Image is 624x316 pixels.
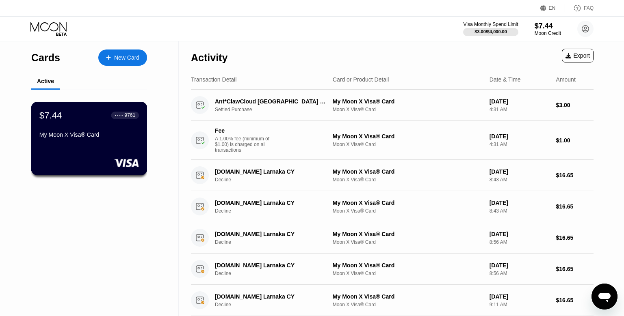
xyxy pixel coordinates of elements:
div: Moon X Visa® Card [333,302,483,307]
div: My Moon X Visa® Card [39,131,139,138]
div: Activity [191,52,227,64]
div: Active [37,78,54,84]
div: [DOMAIN_NAME] Larnaka CYDeclineMy Moon X Visa® CardMoon X Visa® Card[DATE]8:43 AM$16.65 [191,191,594,222]
div: Visa Monthly Spend Limit [463,21,518,27]
div: [DATE] [490,133,550,140]
div: Settled Purchase [215,107,337,112]
div: My Moon X Visa® Card [333,293,483,300]
div: $16.65 [556,234,594,241]
div: New Card [114,54,139,61]
div: My Moon X Visa® Card [333,168,483,175]
div: Ant*ClawCloud [GEOGRAPHIC_DATA] SGSettled PurchaseMy Moon X Visa® CardMoon X Visa® Card[DATE]4:31... [191,90,594,121]
div: Decline [215,177,337,183]
div: Decline [215,302,337,307]
div: Date & Time [490,76,521,83]
div: Moon Credit [535,30,561,36]
div: 8:56 AM [490,239,550,245]
div: $16.65 [556,203,594,210]
div: $7.44● ● ● ●9761My Moon X Visa® Card [32,102,147,175]
div: [DATE] [490,98,550,105]
div: 9:11 AM [490,302,550,307]
div: Decline [215,271,337,276]
div: FeeA 1.00% fee (minimum of $1.00) is charged on all transactionsMy Moon X Visa® CardMoon X Visa® ... [191,121,594,160]
div: Moon X Visa® Card [333,239,483,245]
div: Moon X Visa® Card [333,208,483,214]
div: 8:43 AM [490,208,550,214]
div: [DATE] [490,293,550,300]
div: Moon X Visa® Card [333,142,483,147]
div: Export [562,49,594,62]
div: 4:31 AM [490,142,550,147]
div: $16.65 [556,297,594,303]
div: [DATE] [490,168,550,175]
div: [DATE] [490,231,550,237]
div: [DOMAIN_NAME] Larnaka CYDeclineMy Moon X Visa® CardMoon X Visa® Card[DATE]8:43 AM$16.65 [191,160,594,191]
div: FAQ [565,4,594,12]
div: [DOMAIN_NAME] Larnaka CY [215,293,328,300]
div: Moon X Visa® Card [333,107,483,112]
div: [DOMAIN_NAME] Larnaka CY [215,168,328,175]
div: My Moon X Visa® Card [333,231,483,237]
div: Moon X Visa® Card [333,177,483,183]
div: Decline [215,208,337,214]
div: $7.44 [39,110,62,120]
div: 8:56 AM [490,271,550,276]
div: My Moon X Visa® Card [333,200,483,206]
div: Cards [31,52,60,64]
div: 8:43 AM [490,177,550,183]
div: 4:31 AM [490,107,550,112]
div: ● ● ● ● [115,114,123,116]
div: Amount [556,76,576,83]
div: Ant*ClawCloud [GEOGRAPHIC_DATA] SG [215,98,328,105]
div: EN [549,5,556,11]
div: $7.44Moon Credit [535,22,561,36]
div: $3.00 [556,102,594,108]
div: [DOMAIN_NAME] Larnaka CYDeclineMy Moon X Visa® CardMoon X Visa® Card[DATE]9:11 AM$16.65 [191,285,594,316]
div: [DOMAIN_NAME] Larnaka CYDeclineMy Moon X Visa® CardMoon X Visa® Card[DATE]8:56 AM$16.65 [191,222,594,254]
div: Transaction Detail [191,76,236,83]
div: 9761 [124,112,135,118]
div: A 1.00% fee (minimum of $1.00) is charged on all transactions [215,136,276,153]
div: My Moon X Visa® Card [333,133,483,140]
div: $16.65 [556,172,594,178]
div: Export [565,52,590,59]
div: FAQ [584,5,594,11]
div: [DATE] [490,200,550,206]
div: [DOMAIN_NAME] Larnaka CY [215,231,328,237]
div: $1.00 [556,137,594,144]
div: $7.44 [535,22,561,30]
div: $3.00 / $4,000.00 [474,29,507,34]
div: Card or Product Detail [333,76,389,83]
div: Moon X Visa® Card [333,271,483,276]
div: New Card [98,49,147,66]
div: $16.65 [556,266,594,272]
iframe: Button to launch messaging window [591,284,617,310]
div: My Moon X Visa® Card [333,98,483,105]
div: My Moon X Visa® Card [333,262,483,269]
div: Visa Monthly Spend Limit$3.00/$4,000.00 [463,21,518,36]
div: EN [540,4,565,12]
div: Fee [215,127,272,134]
div: [DOMAIN_NAME] Larnaka CY [215,262,328,269]
div: [DOMAIN_NAME] Larnaka CY [215,200,328,206]
div: [DATE] [490,262,550,269]
div: Decline [215,239,337,245]
div: [DOMAIN_NAME] Larnaka CYDeclineMy Moon X Visa® CardMoon X Visa® Card[DATE]8:56 AM$16.65 [191,254,594,285]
